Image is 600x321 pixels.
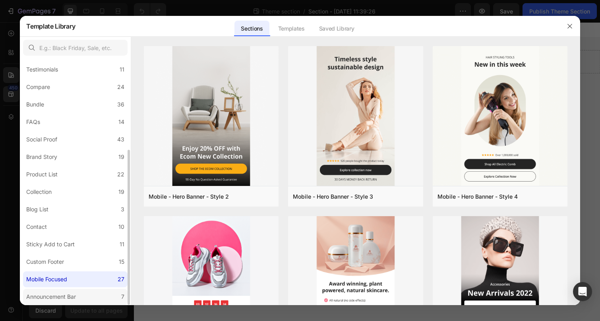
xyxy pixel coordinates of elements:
[26,82,50,92] div: Compare
[149,192,229,201] div: Mobile - Hero Banner - Style 2
[222,37,264,44] div: Drop element here
[120,240,124,249] div: 11
[26,257,64,267] div: Custom Footer
[293,192,373,201] div: Mobile - Hero Banner - Style 3
[26,65,58,74] div: Testimonials
[26,240,75,249] div: Sticky Add to Cart
[272,21,311,37] div: Templates
[26,205,48,214] div: Blog List
[26,16,75,37] h2: Template Library
[118,152,124,162] div: 19
[118,222,124,232] div: 10
[26,135,57,144] div: Social Proof
[26,187,52,197] div: Collection
[118,187,124,197] div: 19
[118,275,124,284] div: 27
[117,170,124,179] div: 22
[121,292,124,302] div: 7
[26,222,47,232] div: Contact
[117,135,124,144] div: 43
[117,100,124,109] div: 36
[117,82,124,92] div: 24
[23,40,128,56] input: E.g.: Black Friday, Sale, etc.
[234,21,269,37] div: Sections
[26,117,40,127] div: FAQs
[26,170,58,179] div: Product List
[26,275,67,284] div: Mobile Focused
[26,292,76,302] div: Announcement Bar
[313,21,361,37] div: Saved Library
[573,282,592,301] div: Open Intercom Messenger
[121,205,124,214] div: 3
[26,100,44,109] div: Bundle
[118,117,124,127] div: 14
[26,152,57,162] div: Brand Story
[437,192,518,201] div: Mobile - Hero Banner - Style 4
[119,257,124,267] div: 15
[120,65,124,74] div: 11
